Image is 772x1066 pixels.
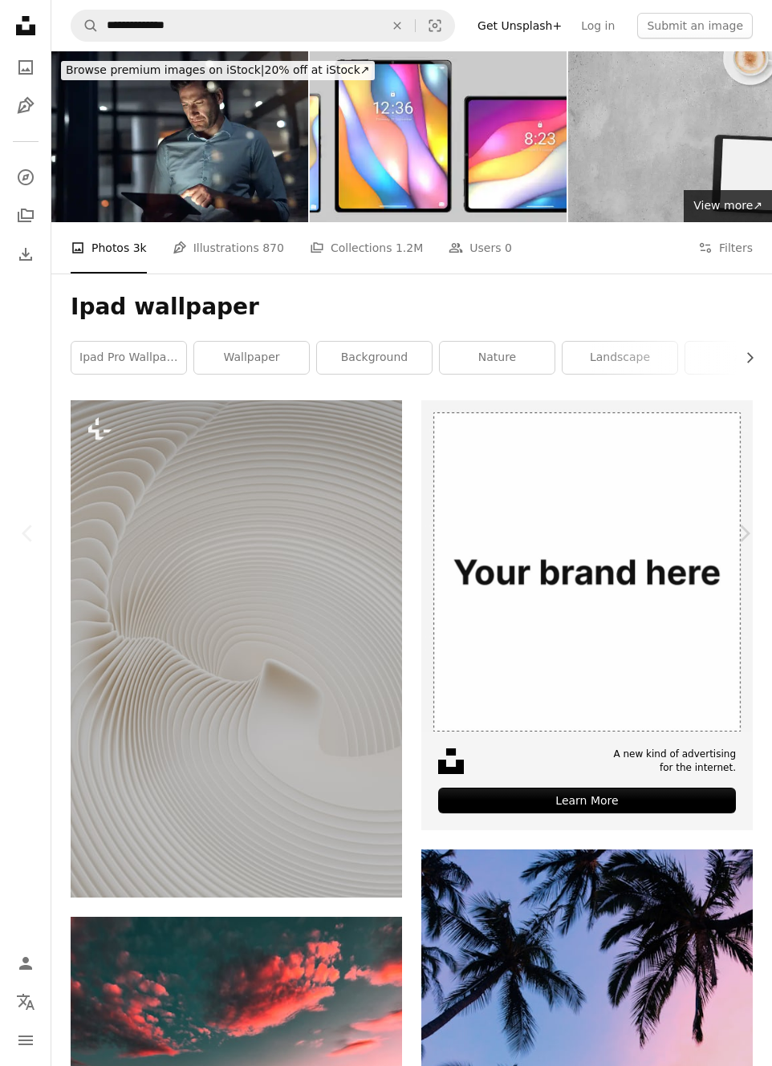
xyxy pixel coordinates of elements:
[693,199,762,212] span: View more ↗
[71,293,753,322] h1: Ipad wallpaper
[416,10,454,41] button: Visual search
[449,222,512,274] a: Users 0
[716,456,772,610] a: Next
[380,10,415,41] button: Clear
[310,51,567,222] img: Generic phone and tablets lock screens with 3D art wallpaper. Set of three. Isolated on gray.
[10,947,42,979] a: Log in / Sign up
[10,238,42,270] a: Download History
[421,400,753,830] a: A new kind of advertisingfor the internet.Learn More
[10,986,42,1018] button: Language
[10,161,42,193] a: Explore
[71,342,186,374] a: ipad pro wallpaper
[438,748,464,774] img: file-1631678316303-ed18b8b5cb9cimage
[421,400,753,732] img: file-1635990775102-c9800842e1cdimage
[440,342,555,374] a: nature
[173,222,284,274] a: Illustrations 870
[51,51,308,222] img: Business man, tablet and working late at night while browsing the internet, doing online research...
[10,1024,42,1056] button: Menu
[10,200,42,232] a: Collections
[51,51,384,90] a: Browse premium images on iStock|20% off at iStock↗
[438,788,736,813] div: Learn More
[317,342,432,374] a: background
[262,239,284,257] span: 870
[66,63,264,76] span: Browse premium images on iStock |
[396,239,423,257] span: 1.2M
[71,400,402,898] img: a white circular object with a white background
[637,13,753,39] button: Submit an image
[571,13,624,39] a: Log in
[310,222,423,274] a: Collections 1.2M
[71,10,99,41] button: Search Unsplash
[10,51,42,83] a: Photos
[684,190,772,222] a: View more↗
[66,63,370,76] span: 20% off at iStock ↗
[613,748,736,775] span: A new kind of advertising for the internet.
[10,90,42,122] a: Illustrations
[194,342,309,374] a: wallpaper
[505,239,512,257] span: 0
[698,222,753,274] button: Filters
[71,10,455,42] form: Find visuals sitewide
[563,342,677,374] a: landscape
[71,642,402,656] a: a white circular object with a white background
[468,13,571,39] a: Get Unsplash+
[735,342,753,374] button: scroll list to the right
